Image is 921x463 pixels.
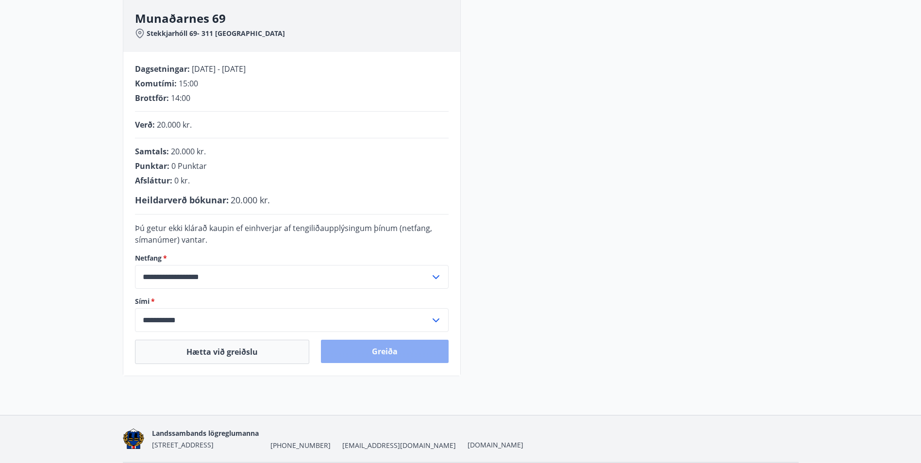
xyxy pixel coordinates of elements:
[135,93,169,103] span: Brottför :
[152,440,214,449] span: [STREET_ADDRESS]
[342,441,456,450] span: [EMAIL_ADDRESS][DOMAIN_NAME]
[174,175,190,186] span: 0 kr.
[135,175,172,186] span: Afsláttur :
[321,340,449,363] button: Greiða
[135,10,460,27] h3: Munaðarnes 69
[135,78,177,89] span: Komutími :
[231,194,270,206] span: 20.000 kr.
[135,64,190,74] span: Dagsetningar :
[270,441,331,450] span: [PHONE_NUMBER]
[171,146,206,157] span: 20.000 kr.
[135,223,432,245] span: Þú getur ekki klárað kaupin ef einhverjar af tengiliðaupplýsingum þínum (netfang, símanúmer) vantar.
[179,78,198,89] span: 15:00
[135,194,229,206] span: Heildarverð bókunar :
[157,119,192,130] span: 20.000 kr.
[147,29,285,38] span: Stekkjarhóll 69- 311 [GEOGRAPHIC_DATA]
[135,119,155,130] span: Verð :
[152,429,259,438] span: Landssambands lögreglumanna
[192,64,246,74] span: [DATE] - [DATE]
[171,93,190,103] span: 14:00
[171,161,207,171] span: 0 Punktar
[123,429,145,449] img: 1cqKbADZNYZ4wXUG0EC2JmCwhQh0Y6EN22Kw4FTY.png
[135,146,169,157] span: Samtals :
[135,253,449,263] label: Netfang
[135,297,449,306] label: Sími
[135,340,309,364] button: Hætta við greiðslu
[135,161,169,171] span: Punktar :
[468,440,523,449] a: [DOMAIN_NAME]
